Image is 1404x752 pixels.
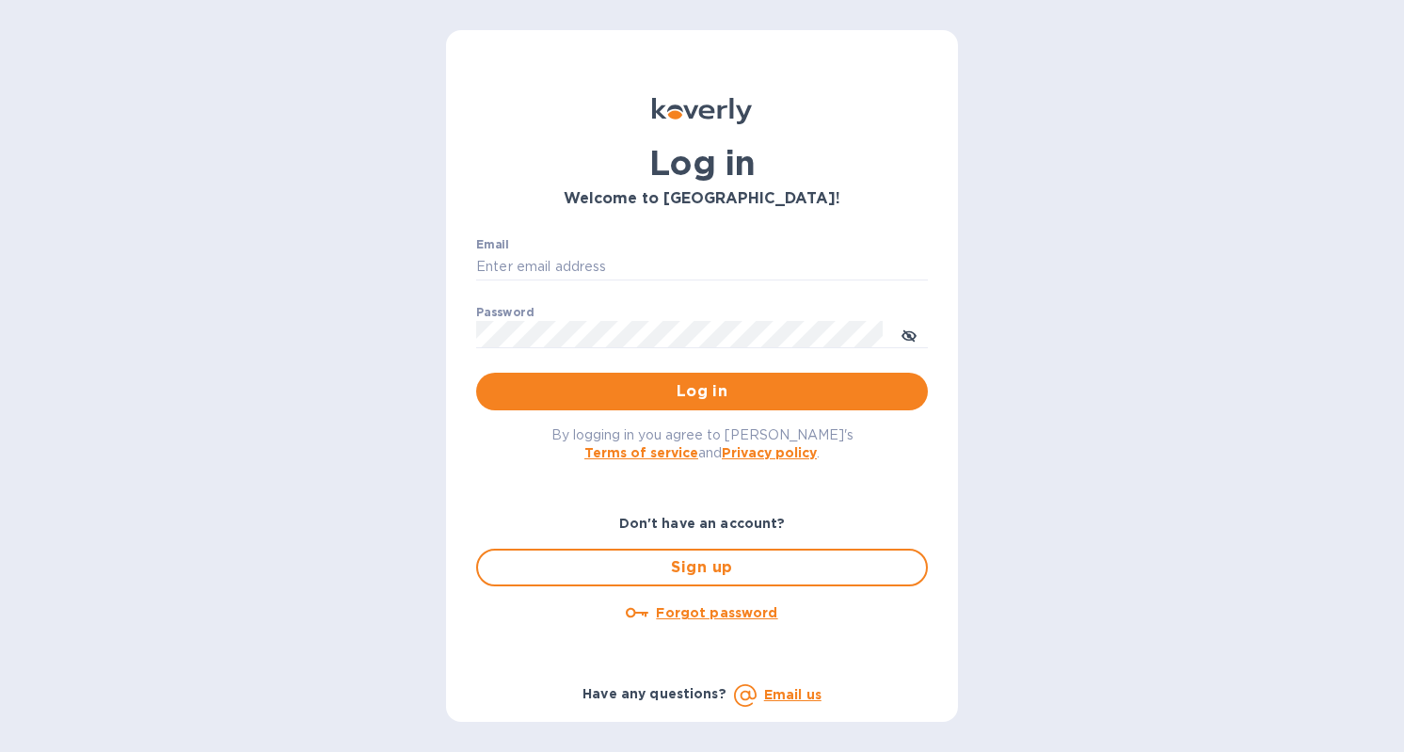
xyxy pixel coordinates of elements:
button: toggle password visibility [890,315,928,353]
label: Email [476,239,509,250]
span: Log in [491,380,913,403]
h1: Log in [476,143,928,183]
a: Email us [764,687,822,702]
button: Log in [476,373,928,410]
u: Forgot password [656,605,777,620]
span: By logging in you agree to [PERSON_NAME]'s and . [551,427,854,460]
h3: Welcome to [GEOGRAPHIC_DATA]! [476,190,928,208]
span: Sign up [493,556,911,579]
b: Don't have an account? [619,516,786,531]
input: Enter email address [476,253,928,281]
button: Sign up [476,549,928,586]
a: Privacy policy [722,445,817,460]
label: Password [476,307,534,318]
a: Terms of service [584,445,698,460]
b: Have any questions? [582,686,726,701]
img: Koverly [652,98,752,124]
